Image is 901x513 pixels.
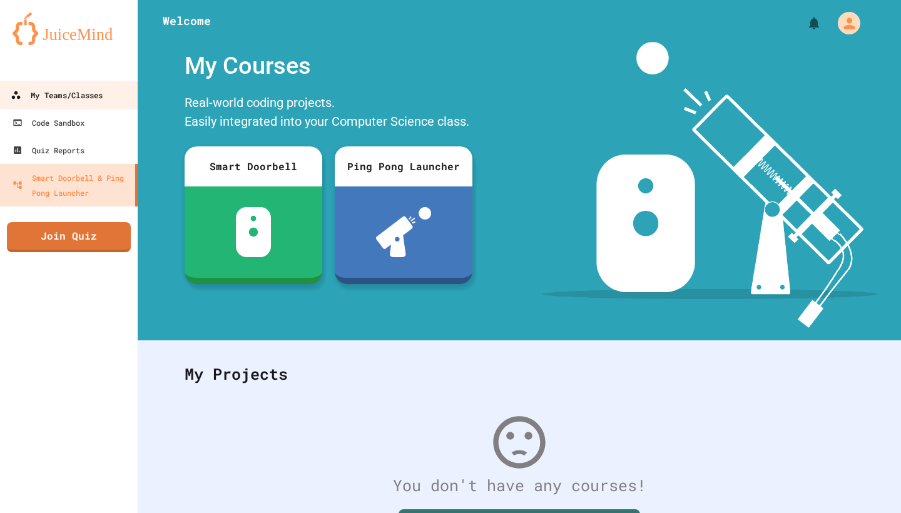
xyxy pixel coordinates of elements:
div: Smart Doorbell [185,146,322,186]
div: You don't have any courses! [172,474,867,497]
div: Ping Pong Launcher [335,146,472,186]
div: My Courses [178,42,479,90]
div: Code Sandbox [13,115,84,130]
img: sdb-white.svg [236,207,272,257]
img: banner-image-my-projects.png [542,42,878,328]
a: Join Quiz [7,222,131,252]
div: Smart Doorbell & Ping Pong Launcher [13,170,130,200]
div: My Teams/Classes [11,88,103,103]
img: logo-orange.svg [13,13,125,45]
div: Quiz Reports [13,143,84,158]
div: Real-world coding projects. Easily integrated into your Computer Science class. [178,90,479,137]
div: My Projects [172,350,867,399]
div: My Account [825,9,863,38]
img: ppl-with-ball.png [376,207,432,257]
div: My Notifications [783,13,825,34]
